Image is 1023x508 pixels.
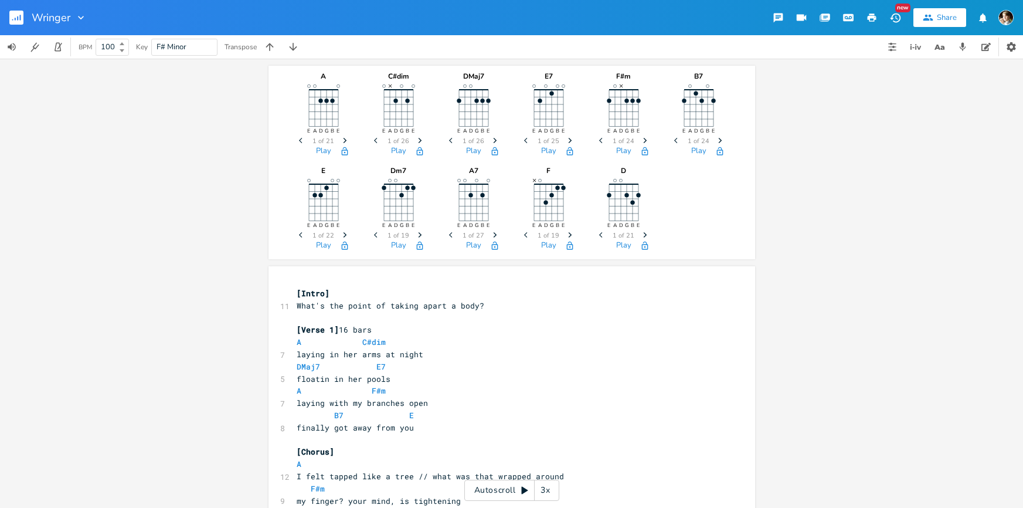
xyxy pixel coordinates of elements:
[688,138,709,144] span: 1 of 24
[624,127,628,134] text: G
[895,4,910,12] div: New
[616,241,631,251] button: Play
[409,410,414,421] span: E
[594,73,653,80] div: F#m
[411,127,414,134] text: E
[486,222,489,229] text: E
[334,410,344,421] span: B7
[312,127,317,134] text: A
[297,446,334,457] span: [Chorus]
[336,222,339,229] text: E
[405,127,409,134] text: B
[468,222,473,229] text: D
[405,222,409,229] text: B
[541,147,556,157] button: Play
[538,222,542,229] text: A
[694,127,698,134] text: D
[297,324,339,335] span: [Verse 1]
[411,222,414,229] text: E
[336,127,339,134] text: E
[486,127,489,134] text: E
[318,222,322,229] text: D
[613,232,634,239] span: 1 of 21
[330,127,334,134] text: B
[376,361,386,372] span: E7
[519,73,578,80] div: E7
[688,127,692,134] text: A
[613,127,617,134] text: A
[297,398,428,408] span: laying with my branches open
[594,167,653,174] div: D
[538,138,559,144] span: 1 of 25
[297,361,320,372] span: DMaj7
[369,167,428,174] div: Dm7
[699,127,703,134] text: G
[307,222,310,229] text: E
[549,127,553,134] text: G
[519,167,578,174] div: F
[312,232,334,239] span: 1 of 22
[538,127,542,134] text: A
[883,7,907,28] button: New
[307,127,310,134] text: E
[532,222,535,229] text: E
[618,222,623,229] text: D
[297,300,484,311] span: What's the point of taking apart a body?
[538,232,559,239] span: 1 of 19
[382,127,385,134] text: E
[136,43,148,50] div: Key
[607,127,610,134] text: E
[682,127,685,134] text: E
[630,127,634,134] text: B
[555,222,559,229] text: B
[541,241,556,251] button: Play
[391,241,406,251] button: Play
[607,222,610,229] text: E
[463,232,484,239] span: 1 of 27
[79,44,92,50] div: BPM
[388,232,409,239] span: 1 of 19
[549,222,553,229] text: G
[613,138,634,144] span: 1 of 24
[457,222,460,229] text: E
[619,81,623,90] text: ×
[297,324,372,335] span: 16 bars
[316,147,331,157] button: Play
[535,480,556,501] div: 3x
[543,222,548,229] text: D
[691,147,706,157] button: Play
[388,81,392,90] text: ×
[312,138,334,144] span: 1 of 21
[294,167,353,174] div: E
[913,8,966,27] button: Share
[463,127,467,134] text: A
[294,73,353,80] div: A
[636,127,639,134] text: E
[297,349,423,360] span: laying in her arms at night
[532,127,535,134] text: E
[561,127,564,134] text: E
[937,12,957,23] div: Share
[543,127,548,134] text: D
[474,222,478,229] text: G
[457,127,460,134] text: E
[616,147,631,157] button: Play
[297,496,461,506] span: my finger? your mind, is tightening
[393,222,397,229] text: D
[532,175,536,185] text: ×
[466,147,481,157] button: Play
[297,385,301,396] span: A
[388,127,392,134] text: A
[297,471,564,482] span: I felt tapped like a tree // what was that wrapped around
[324,127,328,134] text: G
[998,10,1014,25] img: Robert Wise
[630,222,634,229] text: B
[618,127,623,134] text: D
[393,127,397,134] text: D
[312,222,317,229] text: A
[399,127,403,134] text: G
[555,127,559,134] text: B
[297,422,414,433] span: finally got away from you
[225,43,257,50] div: Transpose
[468,127,473,134] text: D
